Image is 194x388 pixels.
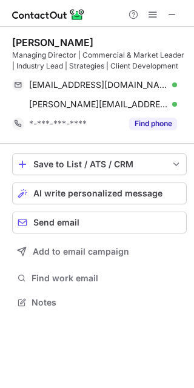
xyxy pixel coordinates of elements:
span: [PERSON_NAME][EMAIL_ADDRESS][PERSON_NAME][DOMAIN_NAME] [29,99,168,110]
span: Notes [32,297,182,308]
div: Managing Director | Commercial & Market Leader | Industry Lead | Strategies | Client Development [12,50,187,72]
button: Reveal Button [129,118,177,130]
span: [EMAIL_ADDRESS][DOMAIN_NAME] [29,79,168,90]
button: AI write personalized message [12,182,187,204]
span: AI write personalized message [33,189,162,198]
button: save-profile-one-click [12,153,187,175]
span: Find work email [32,273,182,284]
button: Notes [12,294,187,311]
img: ContactOut v5.3.10 [12,7,85,22]
div: [PERSON_NAME] [12,36,93,48]
span: Send email [33,218,79,227]
div: Save to List / ATS / CRM [33,159,166,169]
button: Add to email campaign [12,241,187,263]
span: Add to email campaign [33,247,129,256]
button: Send email [12,212,187,233]
button: Find work email [12,270,187,287]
